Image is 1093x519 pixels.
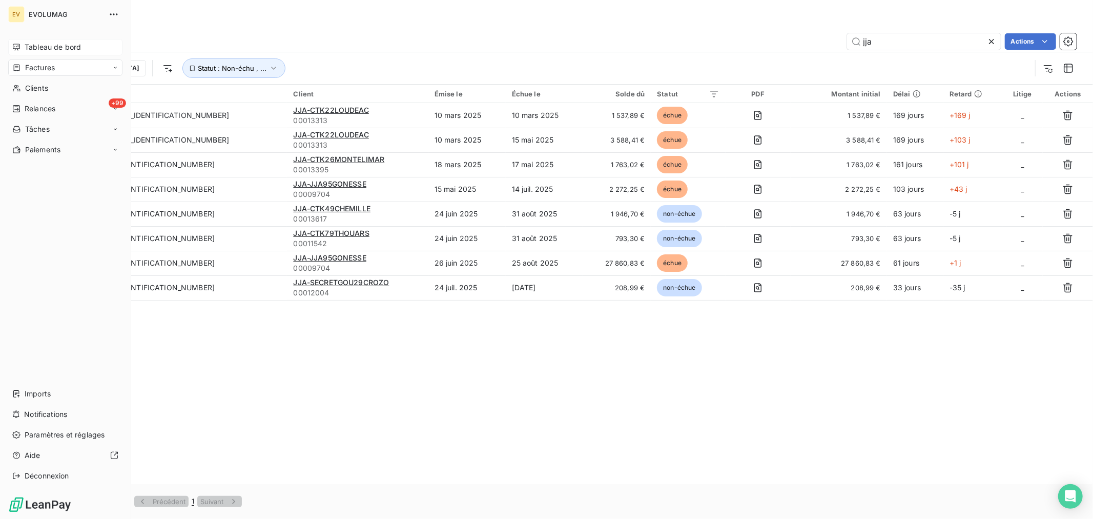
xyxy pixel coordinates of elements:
span: 00013313 [293,140,422,150]
span: 1 537,89 € [797,110,881,121]
span: _ [1021,258,1024,267]
img: Logo LeanPay [8,496,72,513]
td: 25 août 2025 [506,251,583,275]
span: 2 272,25 € [589,184,645,194]
a: Factures [8,59,122,76]
span: [US_VEHICLE_IDENTIFICATION_NUMBER] [71,283,215,292]
span: 1 946,70 € [797,209,881,219]
span: 00013617 [293,214,422,224]
td: 161 jours [887,152,943,177]
button: Suivant [197,496,242,507]
span: 793,30 € [589,233,645,244]
span: échue [657,156,688,173]
span: _ [1021,209,1024,218]
span: [US_VEHICLE_IDENTIFICATION_NUMBER] [85,110,229,121]
span: Tableau de bord [25,42,81,52]
span: 1 537,89 € [589,110,645,121]
td: 24 juin 2025 [428,202,506,226]
span: +99 [109,98,126,108]
span: -5 j [950,209,961,218]
td: 63 jours [887,226,943,251]
span: 00013395 [293,165,422,175]
td: 18 mars 2025 [428,152,506,177]
div: PDF [732,90,785,98]
span: _ [1021,135,1024,144]
span: Factures [25,63,55,73]
span: JJA-CTK22LOUDEAC [293,130,368,139]
span: 3 588,41 € [589,135,645,145]
span: [US_VEHICLE_IDENTIFICATION_NUMBER] [85,135,229,145]
td: 10 mars 2025 [428,103,506,128]
td: 15 mai 2025 [506,128,583,152]
input: Rechercher [847,33,1001,50]
span: non-échue [657,279,702,296]
a: Paiements [8,142,122,158]
a: Tâches [8,121,122,137]
span: JJA-CTK79THOUARS [293,229,369,237]
div: EV [8,6,25,23]
a: +99Relances [8,101,122,117]
span: 1 763,02 € [589,159,645,170]
a: Clients [8,80,122,96]
td: 14 juil. 2025 [506,177,583,202]
span: 00011542 [293,238,422,249]
span: 208,99 € [797,283,881,293]
span: 00009704 [293,263,422,273]
span: JJA-SECRETGOU29CROZO [293,278,389,287]
span: 3 588,41 € [797,135,881,145]
a: Tableau de bord [8,39,122,55]
span: [US_VEHICLE_IDENTIFICATION_NUMBER] [71,160,215,169]
td: 103 jours [887,177,943,202]
span: _ [1021,234,1024,243]
div: Retard [950,90,996,98]
td: 63 jours [887,202,943,226]
span: JJA-JJA95GONESSE [293,253,366,262]
td: 169 jours [887,128,943,152]
td: 169 jours [887,103,943,128]
span: Statut : Non-échu , ... [198,64,266,72]
span: 00012004 [293,288,422,298]
button: Statut : Non-échu , ... [182,58,285,78]
span: 00009704 [293,189,422,199]
span: JJA-CTK26MONTELIMAR [293,155,384,164]
span: Clients [25,83,48,93]
span: 1 763,02 € [797,159,881,170]
span: JJA-JJA95GONESSE [293,179,366,188]
span: [US_VEHICLE_IDENTIFICATION_NUMBER] [71,258,215,267]
button: Précédent [134,496,189,507]
div: Émise le [435,90,500,98]
span: 1 946,70 € [589,209,645,219]
td: 26 juin 2025 [428,251,506,275]
span: +1 j [950,258,961,267]
td: 24 juin 2025 [428,226,506,251]
td: 15 mai 2025 [428,177,506,202]
div: Actions [1049,90,1087,98]
span: Relances [25,104,55,114]
span: 27 860,83 € [797,258,881,268]
div: Litige [1008,90,1037,98]
td: 10 mars 2025 [506,103,583,128]
span: échue [657,107,688,124]
span: Tâches [25,124,50,134]
span: Notifications [24,409,67,420]
td: 24 juil. 2025 [428,275,506,300]
span: _ [1021,185,1024,193]
span: EVOLUMAG [29,10,102,18]
td: 31 août 2025 [506,202,583,226]
span: Aide [25,450,40,461]
a: Imports [8,386,122,402]
div: Montant initial [797,90,881,98]
span: Déconnexion [25,471,69,481]
div: Délai [893,90,937,98]
span: échue [657,131,688,149]
div: Échue le [512,90,577,98]
span: non-échue [657,230,702,247]
span: échue [657,254,688,272]
td: [DATE] [506,275,583,300]
span: [US_VEHICLE_IDENTIFICATION_NUMBER] [71,234,215,243]
span: 208,99 € [589,283,645,293]
span: 793,30 € [797,233,881,244]
a: Paramètres et réglages [8,427,122,443]
span: JJA-CTK49CHEMILLE [293,204,370,213]
span: _ [1021,111,1024,119]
